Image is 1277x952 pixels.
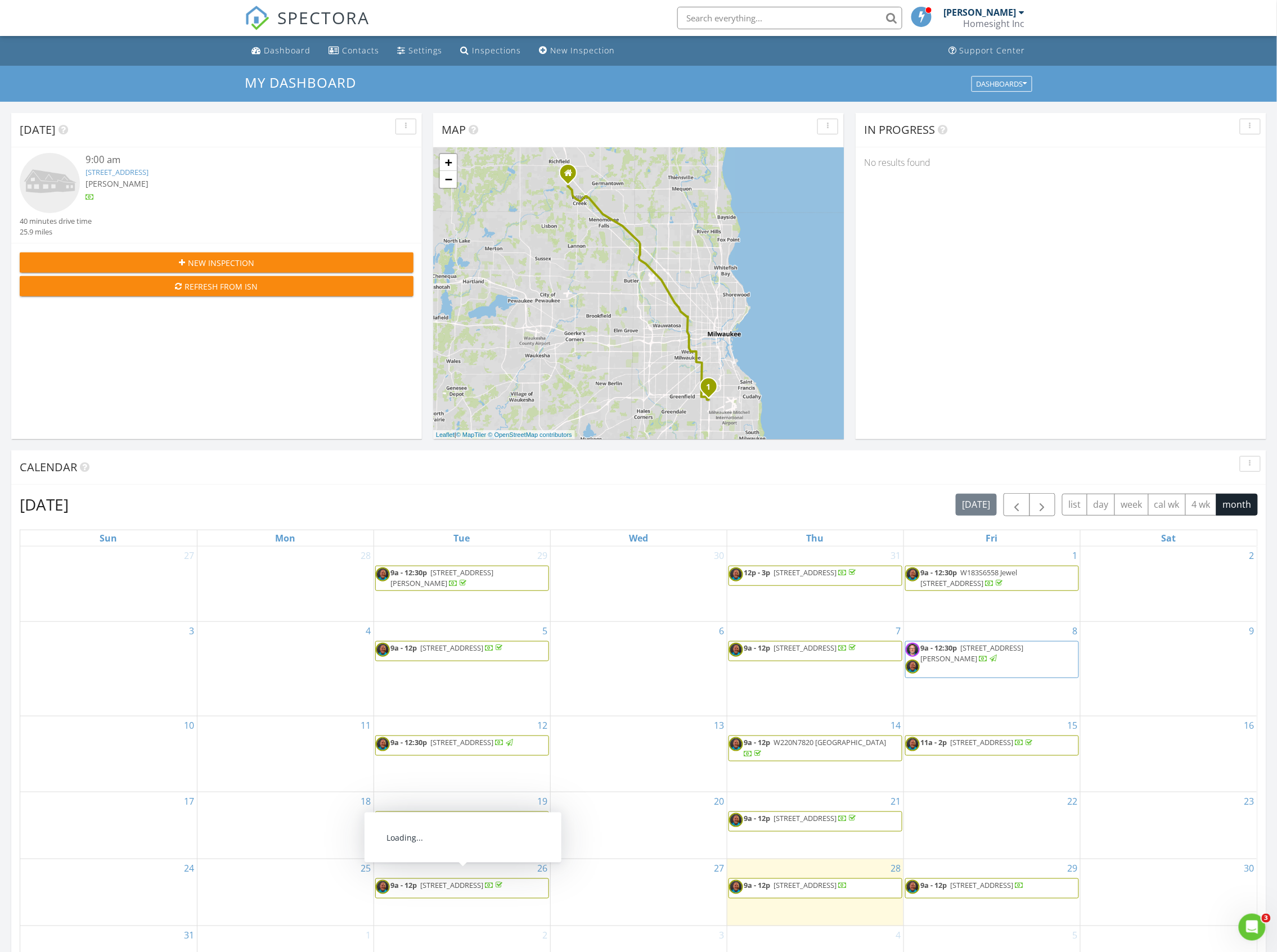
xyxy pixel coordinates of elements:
a: 9a - 12p [STREET_ADDRESS] [729,878,902,899]
td: Go to July 28, 2025 [197,547,374,622]
a: 9a - 12:30p W183S6558 Jewel [STREET_ADDRESS] [921,567,1018,588]
td: Go to August 3, 2025 [20,621,197,716]
a: Go to August 31, 2025 [182,926,197,944]
a: 11a - 2p [STREET_ADDRESS] [921,737,1035,747]
div: 4912 S 19th St Unit A, Milwaukee, WI 53221 [709,386,716,393]
a: Tuesday [452,530,473,546]
span: 9a - 12:30p [921,643,957,653]
span: [STREET_ADDRESS] [951,737,1014,747]
span: 9a - 12p [921,880,947,890]
a: 9a - 12p [STREET_ADDRESS] [729,641,902,661]
img: screenshot_20250131_164343_1.png [729,880,743,894]
td: Go to August 13, 2025 [550,716,727,792]
span: [STREET_ADDRESS][PERSON_NAME] [921,643,1024,664]
span: 9a - 12p [744,737,771,747]
td: Go to August 2, 2025 [1080,547,1257,622]
a: 9a - 12p [STREET_ADDRESS] [375,878,549,899]
div: Homesight Inc [964,18,1025,29]
span: Map [442,122,466,137]
i: 1 [707,383,711,391]
td: Go to August 20, 2025 [550,792,727,859]
button: Dashboards [972,76,1032,92]
span: [STREET_ADDRESS] [431,737,494,747]
button: Next month [1029,493,1056,516]
a: Go to August 25, 2025 [359,859,374,877]
a: Go to July 29, 2025 [536,547,550,565]
div: Refresh from ISN [29,281,404,292]
td: Go to August 16, 2025 [1080,716,1257,792]
span: [STREET_ADDRESS] [421,643,484,653]
td: Go to August 26, 2025 [374,859,550,926]
img: screenshot_20250131_164343_1.png [376,813,390,827]
td: Go to August 9, 2025 [1080,621,1257,716]
span: 9a - 12p [744,813,771,823]
span: 9a - 12:30p [921,567,957,577]
img: screenshot_20250131_164343_1.png [376,643,390,657]
div: Dashboard [264,45,311,56]
td: Go to August 8, 2025 [903,621,1080,716]
a: 9a - 12:30p W183S6558 Jewel [STREET_ADDRESS] [905,566,1079,591]
td: Go to August 5, 2025 [374,621,550,716]
span: [STREET_ADDRESS][PERSON_NAME] [391,567,494,588]
span: [DATE] [20,122,56,137]
span: 9a - 12p [391,813,417,823]
span: [STREET_ADDRESS] [951,880,1014,890]
a: Monday [273,530,298,546]
span: 9a - 12p [391,880,417,890]
a: 9:00 am [STREET_ADDRESS] [PERSON_NAME] 40 minutes drive time 25.9 miles [20,153,413,237]
a: Go to August 14, 2025 [889,716,903,734]
a: Go to August 11, 2025 [359,716,374,734]
a: Go to August 21, 2025 [889,792,903,810]
a: [STREET_ADDRESS] [86,167,149,177]
a: Go to July 27, 2025 [182,547,197,565]
span: 3 [1262,914,1271,923]
a: 9a - 12p W220N7820 [GEOGRAPHIC_DATA] [744,737,887,758]
a: 9a - 12p W220N7820 [GEOGRAPHIC_DATA] [729,736,902,761]
span: In Progress [864,122,935,137]
div: No results found [856,147,1266,178]
td: Go to July 27, 2025 [20,547,197,622]
a: New Inspection [534,40,619,61]
a: 9a - 12p [STREET_ADDRESS] [391,643,505,653]
td: Go to August 6, 2025 [550,621,727,716]
td: Go to August 24, 2025 [20,859,197,926]
a: Go to August 2, 2025 [1247,547,1257,565]
a: Go to August 23, 2025 [1242,792,1257,810]
span: SPECTORA [277,6,370,29]
button: New Inspection [20,252,413,273]
a: Go to August 6, 2025 [717,622,727,640]
img: The Best Home Inspection Software - Spectora [245,6,269,30]
div: Contacts [342,45,379,56]
input: Search everything... [677,7,902,29]
div: New Inspection [550,45,615,56]
a: Go to July 30, 2025 [712,547,727,565]
a: Go to August 10, 2025 [182,716,197,734]
a: Go to September 5, 2025 [1071,926,1080,944]
a: Leaflet [436,431,455,438]
td: Go to August 4, 2025 [197,621,374,716]
img: screenshot_20250131_164343_1.png [376,880,390,894]
span: [STREET_ADDRESS] [774,880,837,890]
td: Go to July 29, 2025 [374,547,550,622]
div: 9:00 am [86,153,381,167]
span: New Inspection [188,257,254,269]
span: [STREET_ADDRESS] [774,643,837,653]
a: Go to September 2, 2025 [541,926,550,944]
a: Go to August 7, 2025 [894,622,903,640]
div: 40 minutes drive time [20,216,92,227]
button: Previous month [1004,493,1030,516]
img: screenshot_20250131_164343_1.png [906,660,920,674]
a: Go to August 9, 2025 [1247,622,1257,640]
img: screenshot_20250131_164343_1.png [376,567,390,581]
a: Go to August 18, 2025 [359,792,374,810]
td: Go to August 28, 2025 [727,859,903,926]
div: Support Center [960,45,1026,56]
span: 12p - 3p [744,567,771,577]
div: W216 N11303 Appleton Avenue, Germantown WI 53022 [568,173,575,179]
a: 9a - 12:30p [STREET_ADDRESS][PERSON_NAME] [391,567,494,588]
a: Thursday [804,530,826,546]
a: 9a - 12p [STREET_ADDRESS] [921,880,1024,890]
a: Go to August 19, 2025 [536,792,550,810]
a: Go to July 28, 2025 [359,547,374,565]
a: Go to August 15, 2025 [1065,716,1080,734]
